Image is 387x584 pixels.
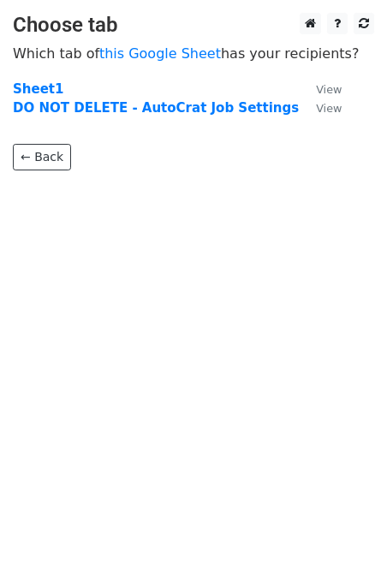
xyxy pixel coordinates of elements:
h3: Choose tab [13,13,374,38]
a: DO NOT DELETE - AutoCrat Job Settings [13,100,299,116]
a: View [299,100,342,116]
small: View [316,102,342,115]
a: ← Back [13,144,71,170]
a: View [299,81,342,97]
a: Sheet1 [13,81,63,97]
p: Which tab of has your recipients? [13,45,374,63]
a: this Google Sheet [99,45,221,62]
small: View [316,83,342,96]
